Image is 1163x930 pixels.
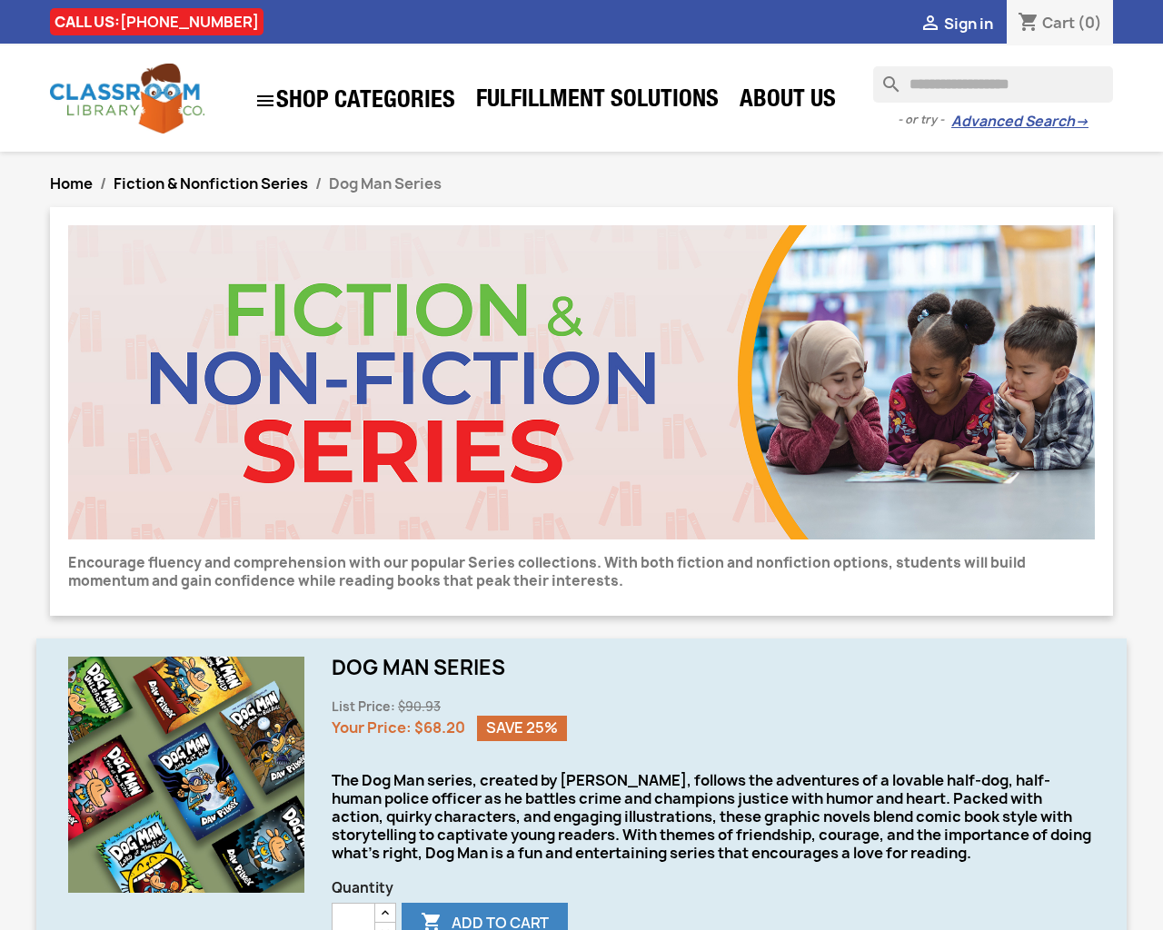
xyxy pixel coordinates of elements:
[873,66,895,88] i: search
[332,717,412,737] span: Your Price:
[332,657,1095,678] h1: Dog Man Series
[1078,13,1102,33] span: (0)
[873,66,1113,103] input: Search
[731,84,845,120] a: About Us
[944,14,993,34] span: Sign in
[120,12,259,32] a: [PHONE_NUMBER]
[50,8,263,35] div: CALL US:
[951,113,1088,131] a: Advanced Search→
[398,698,441,715] span: $90.93
[114,173,308,193] a: Fiction & Nonfiction Series
[919,14,941,35] i: 
[919,14,993,34] a:  Sign in
[332,879,1095,897] span: Quantity
[50,64,204,134] img: Classroom Library Company
[414,717,465,737] span: $68.20
[1075,113,1088,131] span: →
[898,111,951,129] span: - or try -
[332,771,1095,862] div: The Dog Man series, created by [PERSON_NAME], follows the adventures of a lovable half-dog, half-...
[245,81,464,121] a: SHOP CATEGORIES
[467,84,728,120] a: Fulfillment Solutions
[477,716,567,741] span: Save 25%
[254,90,276,112] i: 
[329,173,442,193] span: Dog Man Series
[50,173,93,193] a: Home
[1042,13,1075,33] span: Cart
[332,698,395,715] span: List Price:
[68,225,1095,539] img: CLC_Fiction_Nonfiction.jpg
[1018,13,1039,35] i: shopping_cart
[68,554,1095,590] p: Encourage fluency and comprehension with our popular Series collections. With both fiction and no...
